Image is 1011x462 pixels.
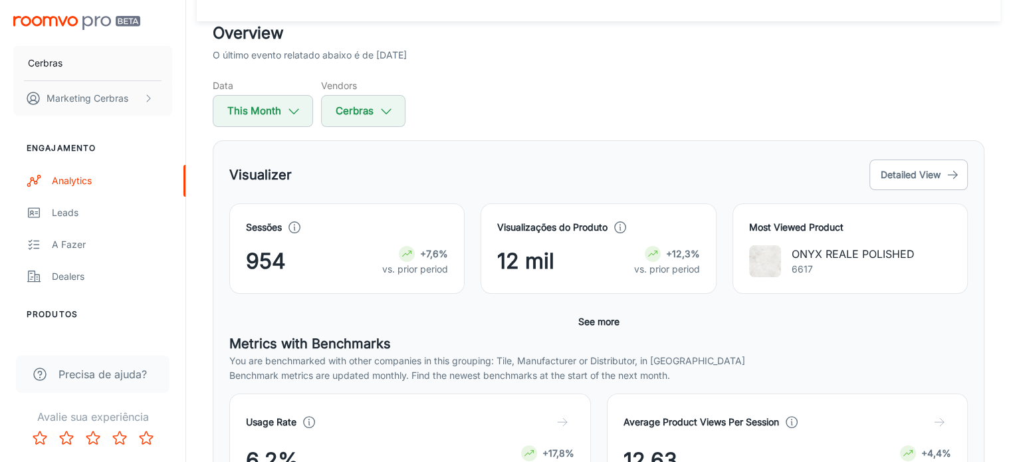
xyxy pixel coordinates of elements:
[229,354,968,368] p: You are benchmarked with other companies in this grouping: Tile, Manufacturer or Distributor, in ...
[634,262,700,277] p: vs. prior period
[666,248,700,259] strong: +12,3%
[11,409,175,425] p: Avalie sua experiência
[792,262,915,277] p: 6617
[246,415,296,429] h4: Usage Rate
[13,46,172,80] button: Cerbras
[246,220,282,235] h4: Sessões
[749,220,951,235] h4: Most Viewed Product
[80,425,106,451] button: Rate 3 star
[52,269,172,284] div: Dealers
[213,21,984,45] h2: Overview
[229,165,292,185] h5: Visualizer
[497,245,554,277] span: 12 mil
[13,81,172,116] button: Marketing Cerbras
[246,245,286,277] span: 954
[321,95,405,127] button: Cerbras
[52,237,172,252] div: A fazer
[382,262,448,277] p: vs. prior period
[213,48,407,62] p: O último evento relatado abaixo é de [DATE]
[13,16,140,30] img: Roomvo PRO Beta
[133,425,160,451] button: Rate 5 star
[749,245,781,277] img: ONYX REALE POLISHED
[921,447,951,459] strong: +4,4%
[58,366,147,382] span: Precisa de ajuda?
[321,78,405,92] h5: Vendors
[47,91,128,106] p: Marketing Cerbras
[213,95,313,127] button: This Month
[52,340,172,354] div: Meus Produtos
[53,425,80,451] button: Rate 2 star
[792,246,915,262] p: ONYX REALE POLISHED
[213,78,313,92] h5: Data
[420,248,448,259] strong: +7,6%
[573,310,625,334] button: See more
[623,415,779,429] h4: Average Product Views Per Session
[229,368,968,383] p: Benchmark metrics are updated monthly. Find the newest benchmarks at the start of the next month.
[28,56,62,70] p: Cerbras
[542,447,574,459] strong: +17,8%
[106,425,133,451] button: Rate 4 star
[52,173,172,188] div: Analytics
[497,220,608,235] h4: Visualizações do Produto
[52,205,172,220] div: Leads
[869,160,968,190] button: Detailed View
[229,334,968,354] h5: Metrics with Benchmarks
[27,425,53,451] button: Rate 1 star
